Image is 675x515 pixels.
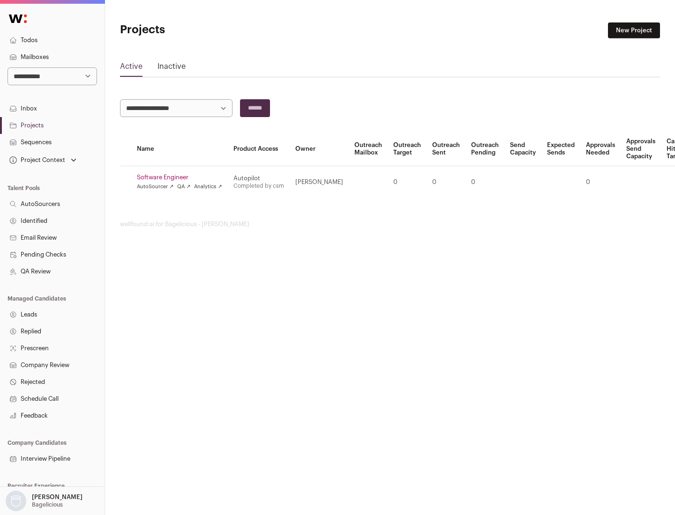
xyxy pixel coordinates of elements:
[137,183,173,191] a: AutoSourcer ↗
[120,61,142,76] a: Active
[465,166,504,199] td: 0
[290,166,349,199] td: [PERSON_NAME]
[233,183,284,189] a: Completed by csm
[621,132,661,166] th: Approvals Send Capacity
[131,132,228,166] th: Name
[177,183,190,191] a: QA ↗
[157,61,186,76] a: Inactive
[233,175,284,182] div: Autopilot
[7,156,65,164] div: Project Context
[388,132,427,166] th: Outreach Target
[32,501,63,508] p: Bagelicious
[580,166,621,199] td: 0
[427,132,465,166] th: Outreach Sent
[120,221,660,228] footer: wellfound:ai for Bagelicious - [PERSON_NAME]
[465,132,504,166] th: Outreach Pending
[7,154,78,167] button: Open dropdown
[32,493,82,501] p: [PERSON_NAME]
[427,166,465,199] td: 0
[580,132,621,166] th: Approvals Needed
[608,22,660,38] a: New Project
[137,174,222,181] a: Software Engineer
[4,491,84,511] button: Open dropdown
[504,132,541,166] th: Send Capacity
[6,491,26,511] img: nopic.png
[120,22,300,37] h1: Projects
[349,132,388,166] th: Outreach Mailbox
[388,166,427,199] td: 0
[541,132,580,166] th: Expected Sends
[228,132,290,166] th: Product Access
[194,183,222,191] a: Analytics ↗
[290,132,349,166] th: Owner
[4,9,32,28] img: Wellfound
